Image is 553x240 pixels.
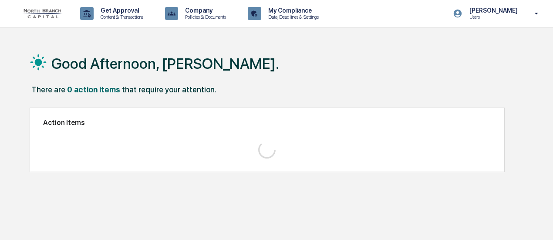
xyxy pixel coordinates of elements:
[122,85,216,94] div: that require your attention.
[94,14,148,20] p: Content & Transactions
[261,14,323,20] p: Data, Deadlines & Settings
[51,55,279,72] h1: Good Afternoon, [PERSON_NAME].
[94,7,148,14] p: Get Approval
[31,85,65,94] div: There are
[462,14,522,20] p: Users
[178,14,230,20] p: Policies & Documents
[178,7,230,14] p: Company
[43,118,491,127] h2: Action Items
[67,85,120,94] div: 0 action items
[21,9,63,18] img: logo
[261,7,323,14] p: My Compliance
[462,7,522,14] p: [PERSON_NAME]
